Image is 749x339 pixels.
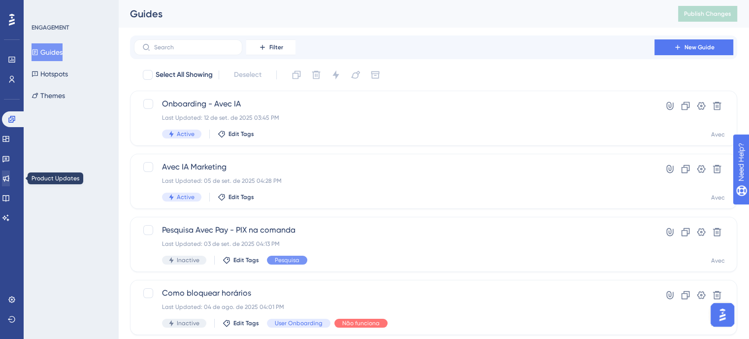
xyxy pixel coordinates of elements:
div: Last Updated: 03 de set. de 2025 04:13 PM [162,240,626,248]
div: Guides [130,7,653,21]
span: Select All Showing [156,69,213,81]
iframe: UserGuiding AI Assistant Launcher [708,300,737,330]
div: Avec [711,257,725,265]
button: Edit Tags [223,256,259,264]
div: Avec [711,131,725,138]
span: Avec IA Marketing [162,161,626,173]
span: Inactive [177,319,199,327]
button: Hotspots [32,65,68,83]
button: Guides [32,43,63,61]
span: New Guide [684,43,715,51]
span: Pesquisa Avec Pay - PIX na comanda [162,224,626,236]
span: Como bloquear horários [162,287,626,299]
div: Last Updated: 12 de set. de 2025 03:45 PM [162,114,626,122]
div: ENGAGEMENT [32,24,69,32]
span: Filter [269,43,283,51]
button: Publish Changes [678,6,737,22]
span: Edit Tags [233,256,259,264]
span: Edit Tags [228,130,254,138]
span: Edit Tags [228,193,254,201]
span: Active [177,130,195,138]
button: Edit Tags [223,319,259,327]
span: Publish Changes [684,10,731,18]
span: Active [177,193,195,201]
span: Need Help? [23,2,62,14]
div: Last Updated: 04 de ago. de 2025 04:01 PM [162,303,626,311]
input: Search [154,44,234,51]
button: Themes [32,87,65,104]
span: User Onboarding [275,319,323,327]
span: Inactive [177,256,199,264]
button: Edit Tags [218,130,254,138]
span: Não funciona [342,319,380,327]
button: Edit Tags [218,193,254,201]
div: Last Updated: 05 de set. de 2025 04:28 PM [162,177,626,185]
button: Filter [246,39,295,55]
button: Deselect [225,66,270,84]
span: Deselect [234,69,261,81]
button: New Guide [654,39,733,55]
span: Pesquisa [275,256,299,264]
div: Avec [711,194,725,202]
span: Onboarding - Avec IA [162,98,626,110]
span: Edit Tags [233,319,259,327]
